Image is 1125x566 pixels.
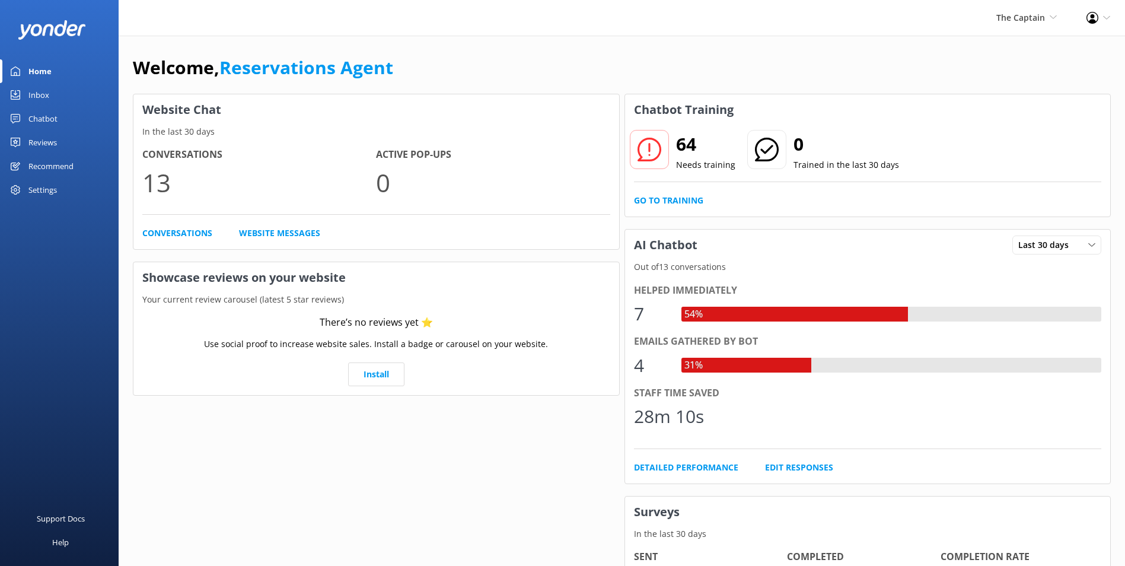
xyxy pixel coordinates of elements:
[376,163,610,202] p: 0
[634,402,704,431] div: 28m 10s
[204,338,548,351] p: Use social proof to increase website sales. Install a badge or carousel on your website.
[996,12,1045,23] span: The Captain
[28,178,57,202] div: Settings
[634,334,1102,349] div: Emails gathered by bot
[133,53,393,82] h1: Welcome,
[133,293,619,306] p: Your current review carousel (latest 5 star reviews)
[634,351,670,380] div: 4
[634,283,1102,298] div: Helped immediately
[142,227,212,240] a: Conversations
[1018,239,1076,252] span: Last 30 days
[28,131,57,154] div: Reviews
[787,549,941,565] h4: Completed
[239,227,320,240] a: Website Messages
[28,59,52,83] div: Home
[37,507,85,530] div: Support Docs
[681,358,706,373] div: 31%
[376,147,610,163] h4: Active Pop-ups
[28,83,49,107] div: Inbox
[18,20,86,40] img: yonder-white-logo.png
[348,363,404,386] a: Install
[625,230,706,260] h3: AI Chatbot
[52,530,69,554] div: Help
[625,527,1111,540] p: In the last 30 days
[676,130,735,158] h2: 64
[634,194,703,207] a: Go to Training
[765,461,833,474] a: Edit Responses
[793,130,899,158] h2: 0
[28,154,74,178] div: Recommend
[625,497,1111,527] h3: Surveys
[133,125,619,138] p: In the last 30 days
[634,549,788,565] h4: Sent
[634,386,1102,401] div: Staff time saved
[793,158,899,171] p: Trained in the last 30 days
[676,158,735,171] p: Needs training
[142,163,376,202] p: 13
[941,549,1094,565] h4: Completion Rate
[625,94,742,125] h3: Chatbot Training
[142,147,376,163] h4: Conversations
[219,55,393,80] a: Reservations Agent
[320,315,433,330] div: There’s no reviews yet ⭐
[681,307,706,322] div: 54%
[133,94,619,125] h3: Website Chat
[133,262,619,293] h3: Showcase reviews on your website
[634,300,670,328] div: 7
[28,107,58,131] div: Chatbot
[634,461,738,474] a: Detailed Performance
[625,260,1111,274] p: Out of 13 conversations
